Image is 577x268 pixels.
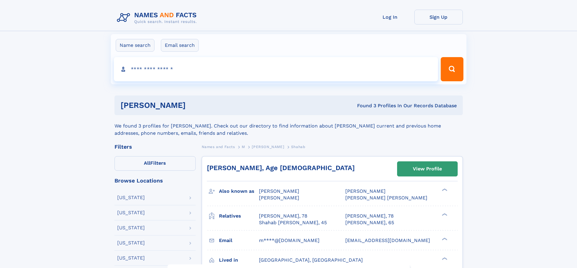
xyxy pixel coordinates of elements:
span: [PERSON_NAME] [PERSON_NAME] [345,195,427,201]
a: [PERSON_NAME], Age [DEMOGRAPHIC_DATA] [207,164,355,172]
h3: Also known as [219,186,259,196]
a: Sign Up [414,10,463,24]
div: [US_STATE] [117,195,145,200]
div: View Profile [413,162,442,176]
a: [PERSON_NAME] [252,143,284,150]
div: [US_STATE] [117,241,145,245]
h3: Email [219,235,259,246]
span: [PERSON_NAME] [259,195,299,201]
div: ❯ [440,188,448,192]
a: [PERSON_NAME], 78 [259,213,307,219]
input: search input [114,57,438,81]
span: All [144,160,150,166]
div: We found 3 profiles for [PERSON_NAME]. Check out our directory to find information about [PERSON_... [114,115,463,137]
div: Found 3 Profiles In Our Records Database [271,102,457,109]
div: ❯ [440,257,448,260]
a: Names and Facts [202,143,235,150]
h3: Lived in [219,255,259,265]
span: [PERSON_NAME] [259,188,299,194]
span: M [242,145,245,149]
h1: [PERSON_NAME] [121,102,271,109]
div: Browse Locations [114,178,196,183]
a: [PERSON_NAME], 65 [345,219,394,226]
a: View Profile [397,162,457,176]
div: [US_STATE] [117,210,145,215]
div: ❯ [440,212,448,216]
h3: Relatives [219,211,259,221]
div: [US_STATE] [117,256,145,260]
span: [PERSON_NAME] [345,188,386,194]
div: Filters [114,144,196,150]
span: [EMAIL_ADDRESS][DOMAIN_NAME] [345,237,430,243]
a: [PERSON_NAME], 78 [345,213,394,219]
span: [GEOGRAPHIC_DATA], [GEOGRAPHIC_DATA] [259,257,363,263]
label: Filters [114,156,196,171]
a: Log In [366,10,414,24]
label: Name search [116,39,154,52]
div: ❯ [440,237,448,241]
label: Email search [161,39,199,52]
img: Logo Names and Facts [114,10,202,26]
span: [PERSON_NAME] [252,145,284,149]
div: [US_STATE] [117,225,145,230]
a: M [242,143,245,150]
a: Shahab [PERSON_NAME], 45 [259,219,327,226]
button: Search Button [441,57,463,81]
span: Shahab [291,145,306,149]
